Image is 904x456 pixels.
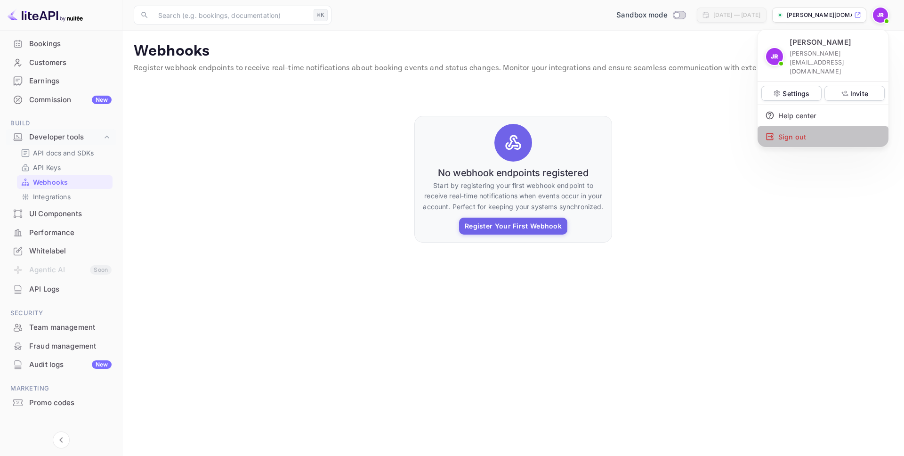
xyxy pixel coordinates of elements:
[790,49,881,76] p: [PERSON_NAME][EMAIL_ADDRESS][DOMAIN_NAME]
[783,89,809,98] p: Settings
[850,89,868,98] p: Invite
[758,105,888,126] div: Help center
[758,126,888,147] div: Sign out
[766,48,783,65] img: John Richards
[790,37,851,48] p: [PERSON_NAME]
